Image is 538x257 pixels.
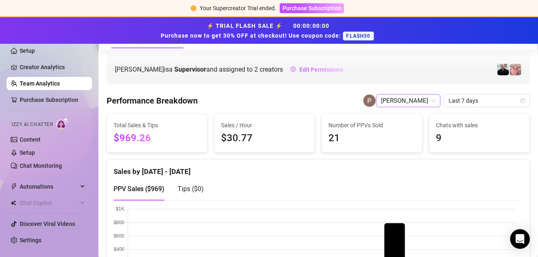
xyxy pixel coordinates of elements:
[328,121,415,130] span: Number of PPVs Sold
[20,237,41,243] a: Settings
[161,23,377,39] strong: ⚡ TRIAL FLASH SALE ⚡
[114,131,201,146] span: $969.26
[114,121,201,130] span: Total Sales & Tips
[283,5,341,11] span: Purchase Subscription
[221,121,308,130] span: Sales / Hour
[510,229,530,249] div: Open Intercom Messenger
[11,121,53,128] span: Izzy AI Chatter
[178,185,204,193] span: Tips ( $0 )
[328,131,415,146] span: 21
[280,5,344,11] a: Purchase Subscription
[20,80,60,87] a: Team Analytics
[221,131,308,146] span: $30.77
[191,5,196,11] span: exclamation-circle
[115,64,283,74] span: [PERSON_NAME] is a and assigned to creators
[107,95,198,106] h4: Performance Breakdown
[290,63,344,76] button: Edit Permissions
[293,23,330,29] span: 00 : 00 : 00 : 00
[520,98,525,103] span: calendar
[299,66,343,73] span: Edit Permissions
[510,64,521,75] img: White
[280,3,344,13] button: Purchase Subscription
[20,221,75,227] a: Discover Viral Videos
[20,196,78,210] span: Chat Copilot
[114,160,523,177] div: Sales by [DATE] - [DATE]
[114,185,164,193] span: PPV Sales ( $969 )
[436,121,523,130] span: Chats with sales
[343,32,374,41] span: FLASH30
[20,149,35,156] a: Setup
[11,183,17,190] span: thunderbolt
[449,95,525,107] span: Last 7 days
[174,65,206,73] b: Supervisor
[200,5,276,11] span: Your Supercreator Trial ended.
[497,64,509,75] img: White.Rhino
[381,95,435,107] span: Patty
[161,32,343,39] strong: Purchase now to get 30% OFF at checkout! Use coupon code:
[56,117,69,129] img: AI Chatter
[20,136,41,143] a: Content
[20,47,35,54] a: Setup
[11,200,16,206] img: Chat Copilot
[363,95,376,107] img: Patty
[20,162,62,169] a: Chat Monitoring
[20,97,78,103] a: Purchase Subscription
[436,131,523,146] span: 9
[254,65,258,73] span: 2
[20,61,85,74] a: Creator Analytics
[20,180,78,193] span: Automations
[290,66,296,72] span: setting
